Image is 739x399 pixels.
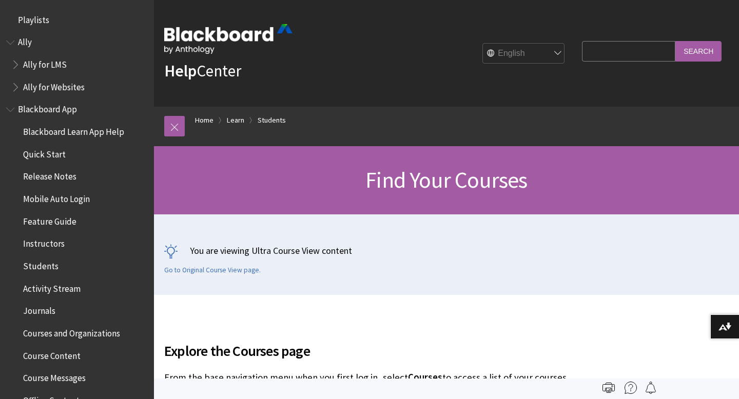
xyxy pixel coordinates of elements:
a: Home [195,114,213,127]
p: From the base navigation menu when you first log in, select to access a list of your courses. [164,371,577,384]
strong: Help [164,61,197,81]
span: Activity Stream [23,280,81,294]
select: Site Language Selector [483,44,565,64]
span: Course Messages [23,370,86,384]
a: Go to Original Course View page. [164,266,261,275]
img: More help [625,382,637,394]
span: Students [23,257,59,271]
span: Journals [23,303,55,316]
span: Instructors [23,235,65,249]
img: Follow this page [645,382,657,394]
span: Ally for Websites [23,78,85,92]
p: You are viewing Ultra Course View content [164,244,729,257]
span: Courses and Organizations [23,325,120,338]
span: Courses [408,371,442,383]
span: Mobile Auto Login [23,190,90,204]
span: Ally for LMS [23,56,67,70]
nav: Book outline for Playlists [6,11,148,29]
a: Students [258,114,286,127]
nav: Book outline for Anthology Ally Help [6,34,148,96]
img: Print [602,382,615,394]
img: Blackboard by Anthology [164,24,293,54]
span: Blackboard App [18,101,77,115]
span: Feature Guide [23,213,76,227]
span: Quick Start [23,146,66,159]
a: Learn [227,114,244,127]
span: Find Your Courses [365,166,527,194]
span: Course Content [23,347,81,361]
span: Explore the Courses page [164,340,577,362]
a: HelpCenter [164,61,241,81]
span: Playlists [18,11,49,25]
span: Release Notes [23,168,76,182]
span: Blackboard Learn App Help [23,123,124,137]
input: Search [675,41,722,61]
span: Ally [18,34,32,48]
